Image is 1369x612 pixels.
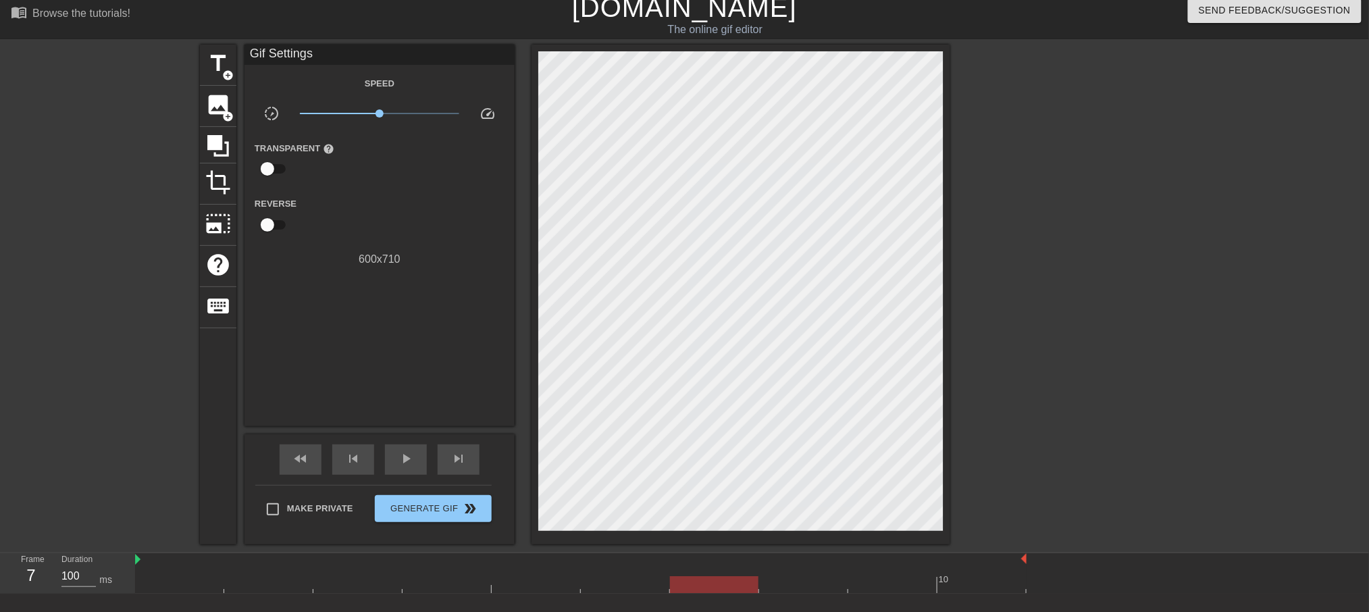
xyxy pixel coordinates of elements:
[244,45,515,65] div: Gif Settings
[398,451,414,467] span: play_arrow
[61,556,93,564] label: Duration
[345,451,361,467] span: skip_previous
[99,573,112,587] div: ms
[205,170,231,195] span: crop
[244,251,515,267] div: 600 x 710
[1199,2,1351,19] span: Send Feedback/Suggestion
[255,197,296,211] label: Reverse
[11,4,27,20] span: menu_book
[365,77,394,91] label: Speed
[375,495,492,522] button: Generate Gif
[11,553,51,592] div: Frame
[222,111,234,122] span: add_circle
[450,451,467,467] span: skip_next
[205,293,231,319] span: keyboard
[21,563,41,588] div: 7
[32,7,130,19] div: Browse the tutorials!
[205,252,231,278] span: help
[463,22,968,38] div: The online gif editor
[463,501,479,517] span: double_arrow
[255,142,334,155] label: Transparent
[480,105,496,122] span: speed
[323,143,334,155] span: help
[263,105,280,122] span: slow_motion_video
[380,501,486,517] span: Generate Gif
[222,70,234,81] span: add_circle
[205,92,231,118] span: image
[205,211,231,236] span: photo_size_select_large
[287,502,353,515] span: Make Private
[1021,553,1027,564] img: bound-end.png
[939,573,951,586] div: 10
[11,4,130,25] a: Browse the tutorials!
[292,451,309,467] span: fast_rewind
[205,51,231,76] span: title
